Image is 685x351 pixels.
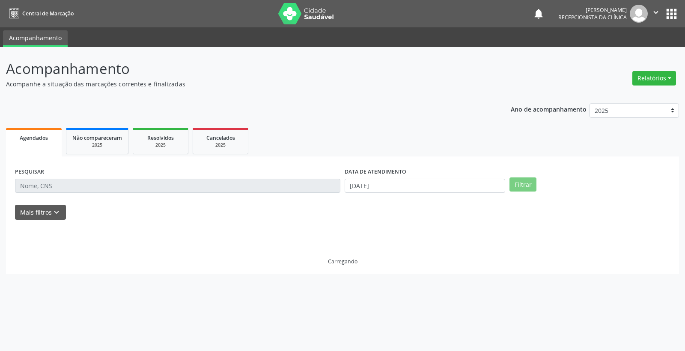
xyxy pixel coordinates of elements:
a: Central de Marcação [6,6,74,21]
span: Recepcionista da clínica [558,14,627,21]
div: 2025 [72,142,122,148]
button: apps [664,6,679,21]
button:  [648,5,664,23]
button: notifications [533,8,545,20]
span: Cancelados [206,134,235,142]
div: [PERSON_NAME] [558,6,627,14]
label: PESQUISAR [15,165,44,179]
img: img [630,5,648,23]
div: Carregando [328,258,357,265]
p: Acompanhamento [6,58,477,80]
input: Nome, CNS [15,179,340,193]
span: Central de Marcação [22,10,74,17]
button: Mais filtroskeyboard_arrow_down [15,205,66,220]
p: Acompanhe a situação das marcações correntes e finalizadas [6,80,477,88]
button: Filtrar [509,177,536,192]
button: Relatórios [632,71,676,86]
div: 2025 [199,142,242,148]
p: Ano de acompanhamento [511,103,587,114]
span: Agendados [20,134,48,142]
input: Selecione um intervalo [345,179,505,193]
span: Resolvidos [147,134,174,142]
i:  [651,8,661,17]
label: DATA DE ATENDIMENTO [345,165,406,179]
i: keyboard_arrow_down [52,208,61,217]
a: Acompanhamento [3,30,68,47]
div: 2025 [139,142,182,148]
span: Não compareceram [72,134,122,142]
